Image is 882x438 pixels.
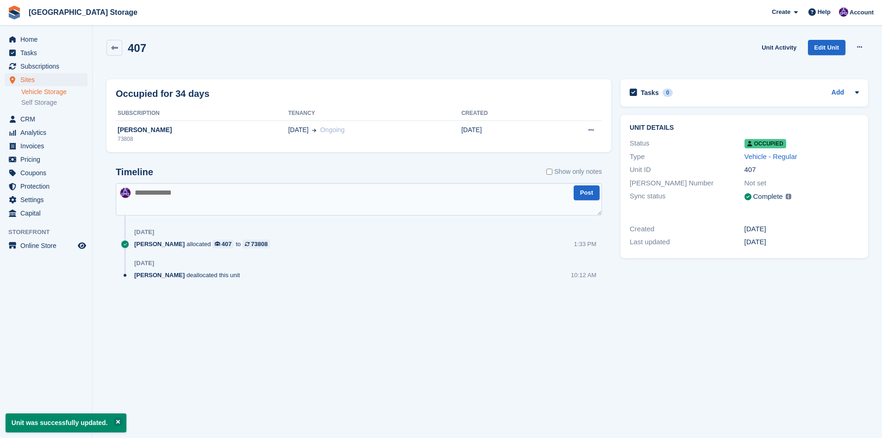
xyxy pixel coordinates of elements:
[76,240,88,251] a: Preview store
[546,167,552,177] input: Show only notes
[116,167,153,178] h2: Timeline
[641,89,659,97] h2: Tasks
[116,125,288,135] div: [PERSON_NAME]
[630,152,744,162] div: Type
[116,135,288,143] div: 73808
[20,126,76,139] span: Analytics
[461,121,542,148] td: [DATE]
[5,113,88,126] a: menu
[20,73,76,86] span: Sites
[744,178,859,189] div: Not set
[744,165,859,175] div: 407
[5,33,88,46] a: menu
[5,239,88,252] a: menu
[5,73,88,86] a: menu
[8,228,92,237] span: Storefront
[20,33,76,46] span: Home
[630,178,744,189] div: [PERSON_NAME] Number
[630,191,744,203] div: Sync status
[20,60,76,73] span: Subscriptions
[288,106,461,121] th: Tenancy
[772,7,790,17] span: Create
[20,166,76,179] span: Coupons
[21,88,88,96] a: Vehicle Storage
[213,240,234,248] a: 407
[134,240,275,248] div: allocated to
[630,237,744,248] div: Last updated
[20,153,76,166] span: Pricing
[818,7,831,17] span: Help
[832,88,844,98] a: Add
[630,224,744,235] div: Created
[134,271,185,279] span: [PERSON_NAME]
[288,125,308,135] span: [DATE]
[753,191,783,202] div: Complete
[222,240,232,248] div: 407
[320,126,344,133] span: Ongoing
[546,167,602,177] label: Show only notes
[20,46,76,59] span: Tasks
[744,152,797,160] a: Vehicle - Regular
[744,224,859,235] div: [DATE]
[630,138,744,149] div: Status
[5,193,88,206] a: menu
[5,153,88,166] a: menu
[744,139,786,148] span: Occupied
[630,165,744,175] div: Unit ID
[839,7,848,17] img: Hollie Harvey
[134,240,185,248] span: [PERSON_NAME]
[20,207,76,220] span: Capital
[134,260,154,267] div: [DATE]
[5,180,88,193] a: menu
[134,229,154,236] div: [DATE]
[461,106,542,121] th: Created
[758,40,800,55] a: Unit Activity
[116,87,209,101] h2: Occupied for 34 days
[25,5,141,20] a: [GEOGRAPHIC_DATA] Storage
[7,6,21,19] img: stora-icon-8386f47178a22dfd0bd8f6a31ec36ba5ce8667c1dd55bd0f319d3a0aa187defe.svg
[5,60,88,73] a: menu
[5,140,88,152] a: menu
[5,46,88,59] a: menu
[574,240,596,248] div: 1:33 PM
[20,239,76,252] span: Online Store
[850,8,874,17] span: Account
[134,271,244,279] div: deallocated this unit
[243,240,270,248] a: 73808
[663,89,673,97] div: 0
[571,271,596,279] div: 10:12 AM
[116,106,288,121] th: Subscription
[251,240,268,248] div: 73808
[5,207,88,220] a: menu
[20,113,76,126] span: CRM
[5,126,88,139] a: menu
[21,98,88,107] a: Self Storage
[20,180,76,193] span: Protection
[20,193,76,206] span: Settings
[120,188,131,198] img: Hollie Harvey
[6,413,126,432] p: Unit was successfully updated.
[20,140,76,152] span: Invoices
[786,194,791,199] img: icon-info-grey-7440780725fd019a000dd9b08b2336e03edf1995a4989e88bcd33f0948082b44.svg
[574,185,600,201] button: Post
[808,40,845,55] a: Edit Unit
[630,124,859,132] h2: Unit details
[5,166,88,179] a: menu
[744,237,859,248] div: [DATE]
[128,42,146,54] h2: 407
